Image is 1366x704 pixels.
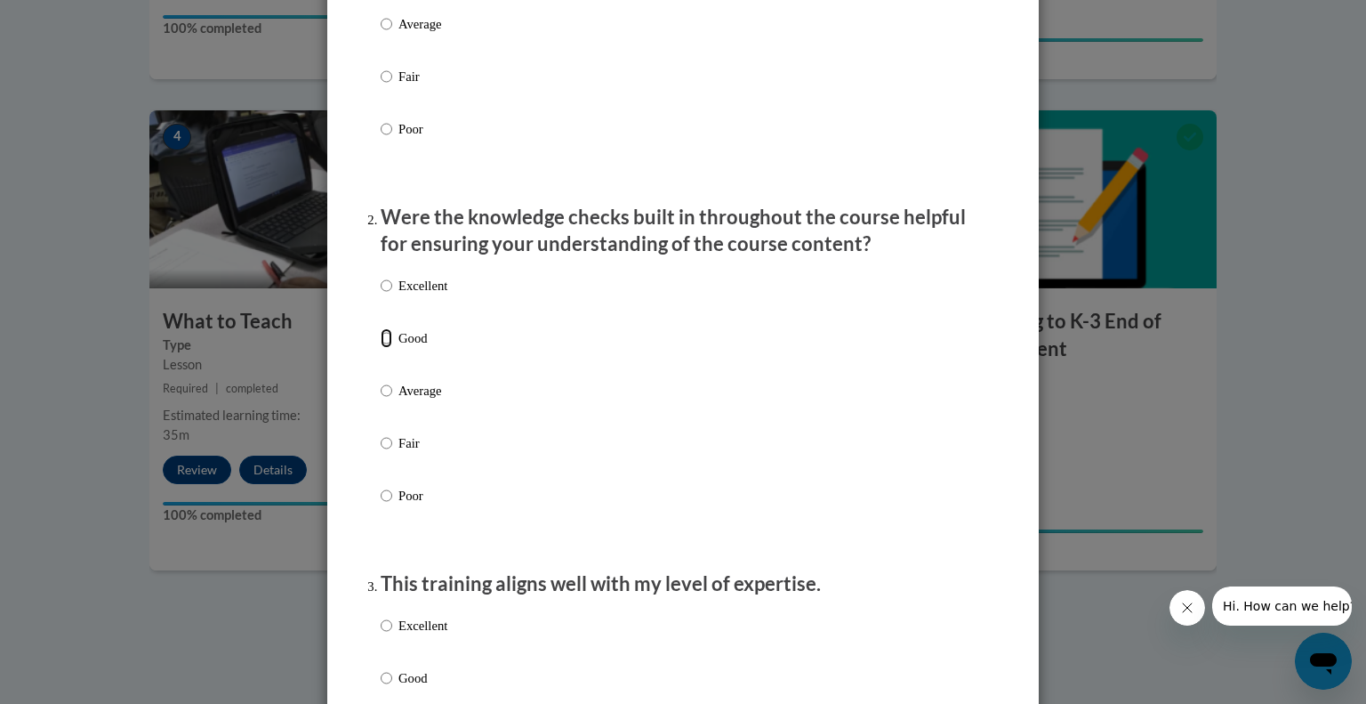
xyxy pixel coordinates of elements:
input: Poor [381,486,392,506]
input: Excellent [381,276,392,295]
p: Good [398,668,447,688]
input: Good [381,668,392,688]
iframe: Close message [1169,590,1205,626]
p: Fair [398,67,447,86]
input: Good [381,328,392,348]
p: Poor [398,119,447,139]
input: Poor [381,119,392,139]
p: Good [398,328,447,348]
p: Average [398,381,447,401]
p: Average [398,14,447,34]
input: Average [381,381,392,401]
input: Fair [381,433,392,453]
span: Hi. How can we help? [11,12,144,27]
iframe: Message from company [1212,587,1352,626]
p: Excellent [398,616,447,635]
input: Average [381,14,392,34]
p: Fair [398,433,447,453]
p: This training aligns well with my level of expertise. [381,570,985,598]
input: Excellent [381,616,392,635]
input: Fair [381,67,392,86]
p: Were the knowledge checks built in throughout the course helpful for ensuring your understanding ... [381,204,985,259]
p: Poor [398,486,447,506]
p: Excellent [398,276,447,295]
